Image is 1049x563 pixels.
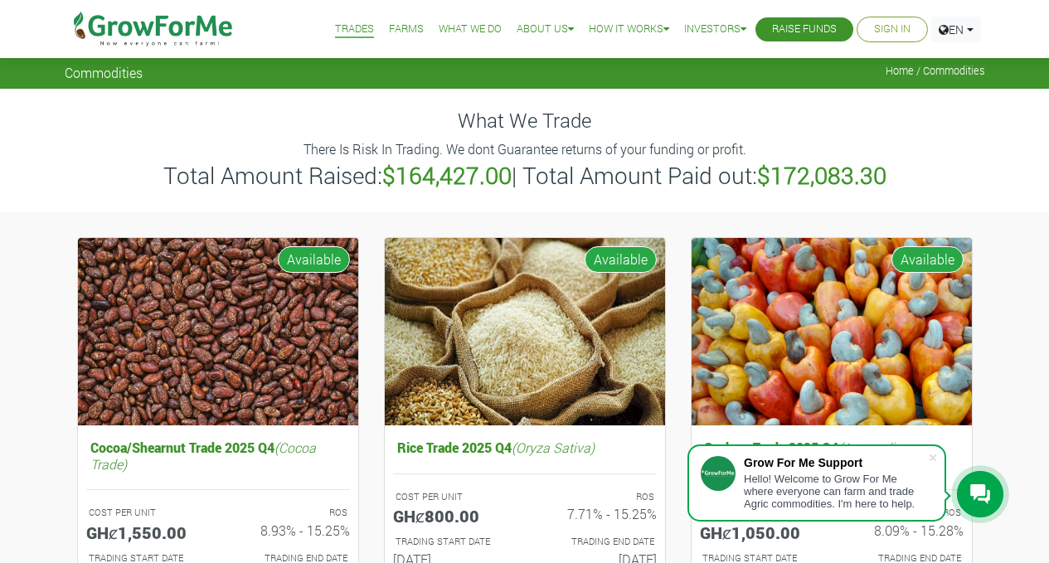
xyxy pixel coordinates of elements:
img: growforme image [78,238,358,426]
h3: Total Amount Raised: | Total Amount Paid out: [67,162,983,190]
div: Grow For Me Support [744,456,928,469]
h5: GHȼ800.00 [393,506,512,526]
a: About Us [517,21,574,38]
img: growforme image [692,238,972,426]
h4: What We Trade [65,109,985,133]
i: (Oryza Sativa) [512,439,595,456]
h6: 8.09% - 15.28% [844,522,964,538]
h5: Cocoa/Shearnut Trade 2025 Q4 [86,435,350,475]
a: Farms [389,21,424,38]
h5: GHȼ1,050.00 [700,522,819,542]
h5: Rice Trade 2025 Q4 [393,435,657,459]
p: Estimated Trading End Date [540,535,654,549]
p: COST PER UNIT [396,490,510,504]
div: Hello! Welcome to Grow For Me where everyone can farm and trade Agric commodities. I'm here to help. [744,473,928,510]
p: Estimated Trading Start Date [396,535,510,549]
a: Trades [335,21,374,38]
span: Available [278,246,350,273]
i: (Cocoa Trade) [90,439,316,472]
span: Available [585,246,657,273]
a: Raise Funds [772,21,837,38]
img: growforme image [385,238,665,426]
b: $172,083.30 [757,160,886,191]
h5: GHȼ1,550.00 [86,522,206,542]
span: Home / Commodities [886,65,985,77]
a: Sign In [874,21,911,38]
p: ROS [540,490,654,504]
a: What We Do [439,21,502,38]
p: COST PER UNIT [89,506,203,520]
b: $164,427.00 [382,160,512,191]
h5: Cashew Trade 2025 Q4 [700,435,964,475]
span: Commodities [65,65,143,80]
h6: 7.71% - 15.25% [537,506,657,522]
a: Investors [684,21,746,38]
p: There Is Risk In Trading. We dont Guarantee returns of your funding or profit. [67,139,983,159]
a: How it Works [589,21,669,38]
span: Available [891,246,964,273]
p: ROS [233,506,347,520]
h6: 8.93% - 15.25% [231,522,350,538]
a: EN [931,17,981,42]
